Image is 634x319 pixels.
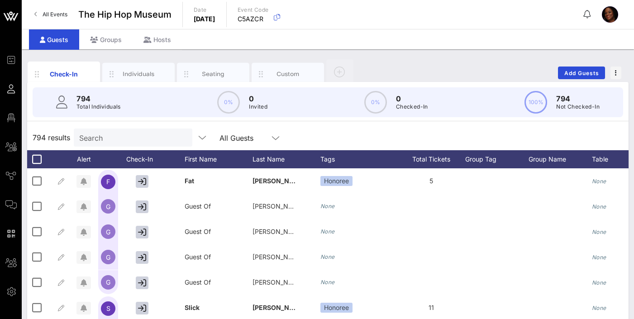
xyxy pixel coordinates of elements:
span: G [106,203,110,210]
div: Group Name [529,150,592,168]
div: Hosts [133,29,182,50]
span: [PERSON_NAME] [253,278,305,286]
span: Fat [185,177,194,185]
span: Guest Of [185,202,211,210]
span: S [106,305,110,312]
i: None [592,229,606,235]
div: Alert [72,150,95,168]
span: G [106,253,110,261]
i: None [320,253,335,260]
button: Add Guests [558,67,605,79]
div: Honoree [320,303,353,313]
p: C5AZCR [238,14,269,24]
div: Total Tickets [397,150,465,168]
div: Custom [268,70,308,78]
span: Guest Of [185,228,211,235]
p: Date [194,5,215,14]
span: F [106,178,110,186]
i: None [592,178,606,185]
div: All Guests [214,129,286,147]
div: Tags [320,150,397,168]
div: 5 [397,168,465,194]
span: The Hip Hop Museum [78,8,172,21]
span: [PERSON_NAME] [253,177,306,185]
div: All Guests [219,134,253,142]
p: Checked-In [396,102,428,111]
i: None [320,279,335,286]
p: Invited [249,102,267,111]
span: [PERSON_NAME] [253,202,305,210]
span: Guest Of [185,253,211,261]
i: None [320,228,335,235]
i: None [592,279,606,286]
i: None [320,203,335,209]
div: Check-In [121,150,167,168]
span: All Events [43,11,67,18]
div: Individuals [119,70,159,78]
p: Total Individuals [76,102,121,111]
i: None [592,305,606,311]
span: 794 results [33,132,70,143]
span: [PERSON_NAME] [253,304,306,311]
i: None [592,203,606,210]
div: Guests [29,29,79,50]
div: Check-In [44,69,84,79]
p: [DATE] [194,14,215,24]
i: None [592,254,606,261]
p: Not Checked-In [556,102,600,111]
div: Groups [79,29,133,50]
div: Seating [193,70,234,78]
p: 0 [249,93,267,104]
span: Add Guests [564,70,600,76]
span: G [106,228,110,236]
p: 794 [76,93,121,104]
div: First Name [185,150,253,168]
span: [PERSON_NAME] [253,253,305,261]
div: Group Tag [465,150,529,168]
p: Event Code [238,5,269,14]
p: 794 [556,93,600,104]
span: Slick [185,304,200,311]
span: [PERSON_NAME] [253,228,305,235]
span: G [106,278,110,286]
div: Last Name [253,150,320,168]
div: Honoree [320,176,353,186]
span: Guest Of [185,278,211,286]
a: All Events [29,7,73,22]
p: 0 [396,93,428,104]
